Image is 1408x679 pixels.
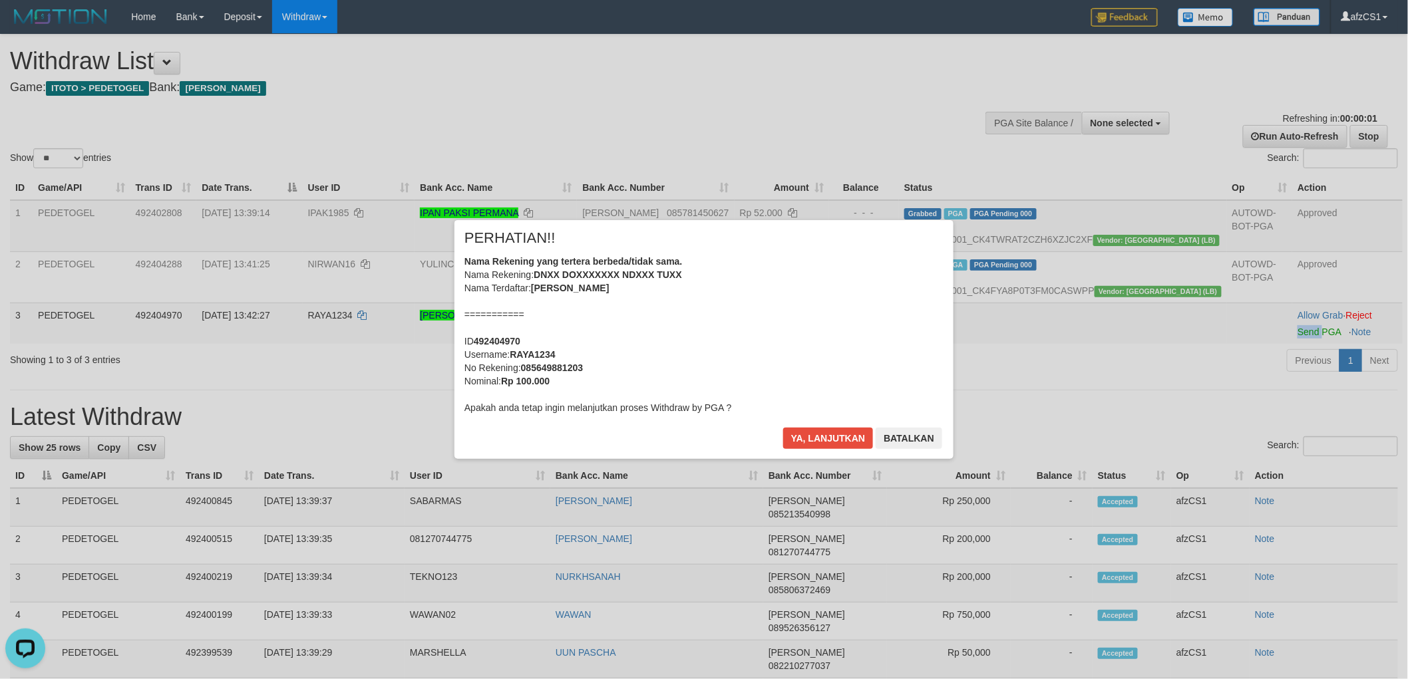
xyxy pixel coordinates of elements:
button: Batalkan [876,428,942,449]
b: Nama Rekening yang tertera berbeda/tidak sama. [464,256,683,267]
button: Ya, lanjutkan [783,428,874,449]
b: Rp 100.000 [501,376,550,386]
b: RAYA1234 [510,349,555,360]
button: Open LiveChat chat widget [5,5,45,45]
b: 085649881203 [521,362,583,373]
div: Nama Rekening: Nama Terdaftar: =========== ID Username: No Rekening: Nominal: Apakah anda tetap i... [464,255,944,414]
b: DNXX DOXXXXXXX NDXXX TUXX [534,269,682,280]
b: 492404970 [474,336,520,346]
span: PERHATIAN!! [464,231,556,245]
b: [PERSON_NAME] [531,283,609,293]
